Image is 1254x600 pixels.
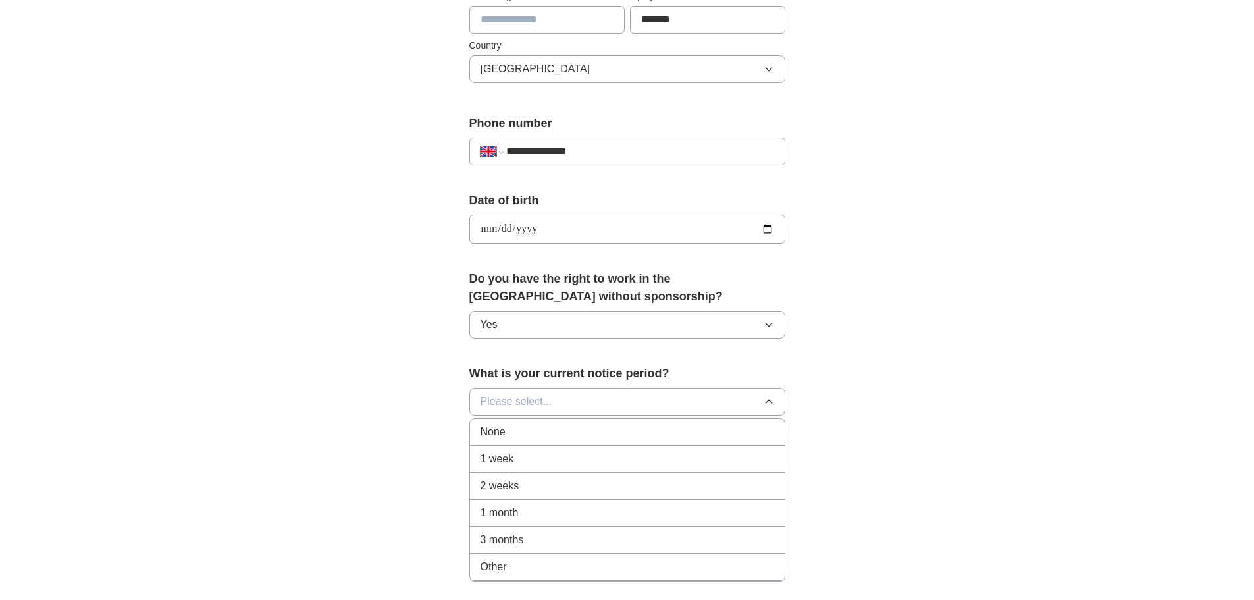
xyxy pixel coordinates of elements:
label: What is your current notice period? [469,365,785,383]
button: Please select... [469,388,785,416]
span: Other [481,559,507,575]
label: Phone number [469,115,785,132]
span: 1 month [481,505,519,521]
span: 3 months [481,532,524,548]
label: Do you have the right to work in the [GEOGRAPHIC_DATA] without sponsorship? [469,270,785,306]
label: Date of birth [469,192,785,209]
button: Yes [469,311,785,339]
label: Country [469,39,785,53]
span: [GEOGRAPHIC_DATA] [481,61,590,77]
span: None [481,424,506,440]
button: [GEOGRAPHIC_DATA] [469,55,785,83]
span: Please select... [481,394,552,410]
span: 2 weeks [481,478,519,494]
span: 1 week [481,451,514,467]
span: Yes [481,317,498,333]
